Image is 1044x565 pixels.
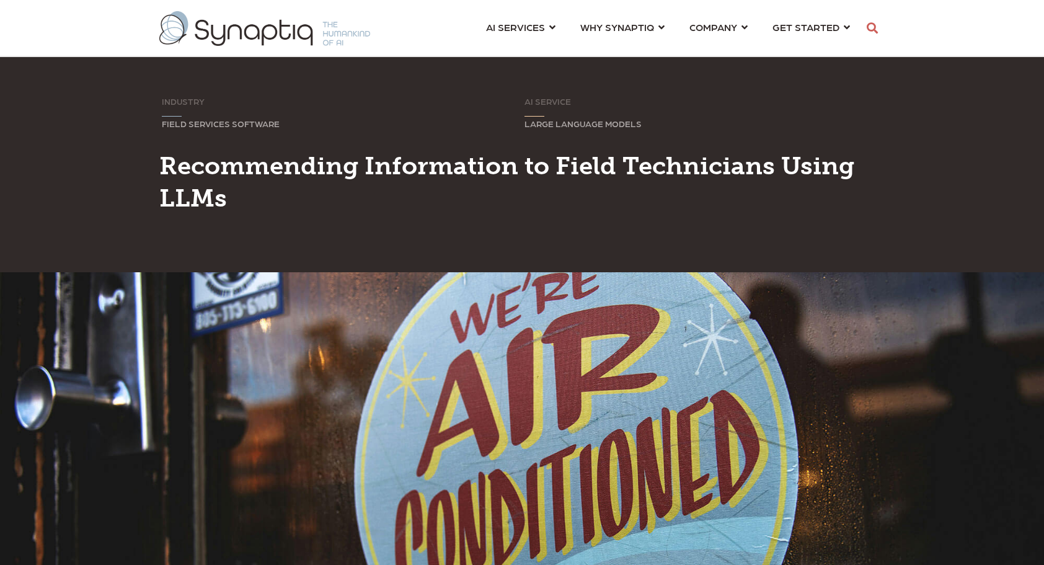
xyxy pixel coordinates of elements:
svg: Sorry, your browser does not support inline SVG. [524,116,544,117]
a: COMPANY [689,16,748,38]
span: AI SERVICE [524,96,571,106]
span: AI SERVICES [486,19,545,35]
span: Recommending Information to Field Technicians Using LLMs [159,151,854,213]
nav: menu [474,6,862,51]
span: FIELD SERVICES SOFTWARE [162,118,280,128]
span: COMPANY [689,19,737,35]
span: LARGE LANGUAGE MODELS [524,118,642,128]
span: WHY SYNAPTIQ [580,19,654,35]
a: WHY SYNAPTIQ [580,16,665,38]
a: GET STARTED [772,16,850,38]
span: INDUSTRY [162,96,205,106]
svg: Sorry, your browser does not support inline SVG. [162,116,182,117]
img: synaptiq logo-2 [159,11,370,46]
span: GET STARTED [772,19,839,35]
a: AI SERVICES [486,16,555,38]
